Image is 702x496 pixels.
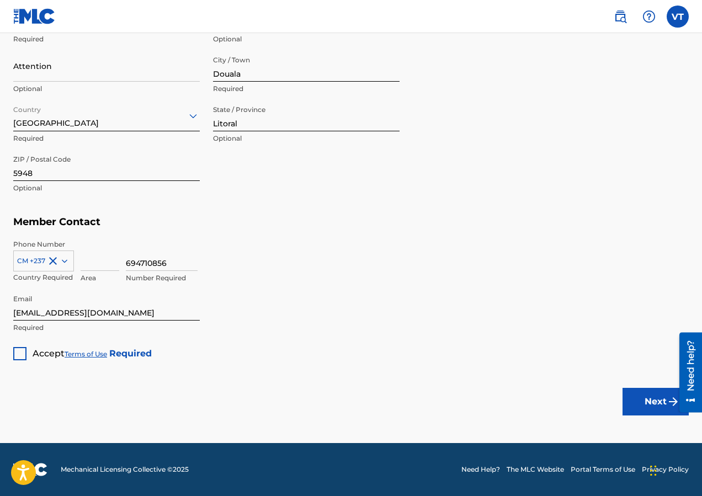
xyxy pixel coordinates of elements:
[614,10,627,23] img: search
[507,465,564,474] a: The MLC Website
[12,8,27,58] div: Need help?
[33,348,65,359] span: Accept
[642,465,689,474] a: Privacy Policy
[609,6,631,28] a: Public Search
[623,388,689,415] button: Next
[650,454,657,487] div: Glisser
[81,273,119,283] p: Area
[13,8,56,24] img: MLC Logo
[13,183,200,193] p: Optional
[65,350,107,358] a: Terms of Use
[13,210,689,234] h5: Member Contact
[109,348,152,359] strong: Required
[213,34,400,44] p: Optional
[61,465,189,474] span: Mechanical Licensing Collective © 2025
[13,323,200,333] p: Required
[13,98,41,115] label: Country
[642,10,656,23] img: help
[461,465,500,474] a: Need Help?
[667,395,680,408] img: f7272a7cc735f4ea7f67.svg
[13,134,200,143] p: Required
[638,6,660,28] div: Help
[213,84,400,94] p: Required
[571,465,635,474] a: Portal Terms of Use
[13,102,200,129] div: [GEOGRAPHIC_DATA]
[647,443,702,496] iframe: Chat Widget
[671,333,702,413] iframe: Resource Center
[213,134,400,143] p: Optional
[126,273,198,283] p: Number Required
[13,463,47,476] img: logo
[667,6,689,28] div: User Menu
[13,273,74,282] p: Country Required
[13,84,200,94] p: Optional
[13,34,200,44] p: Required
